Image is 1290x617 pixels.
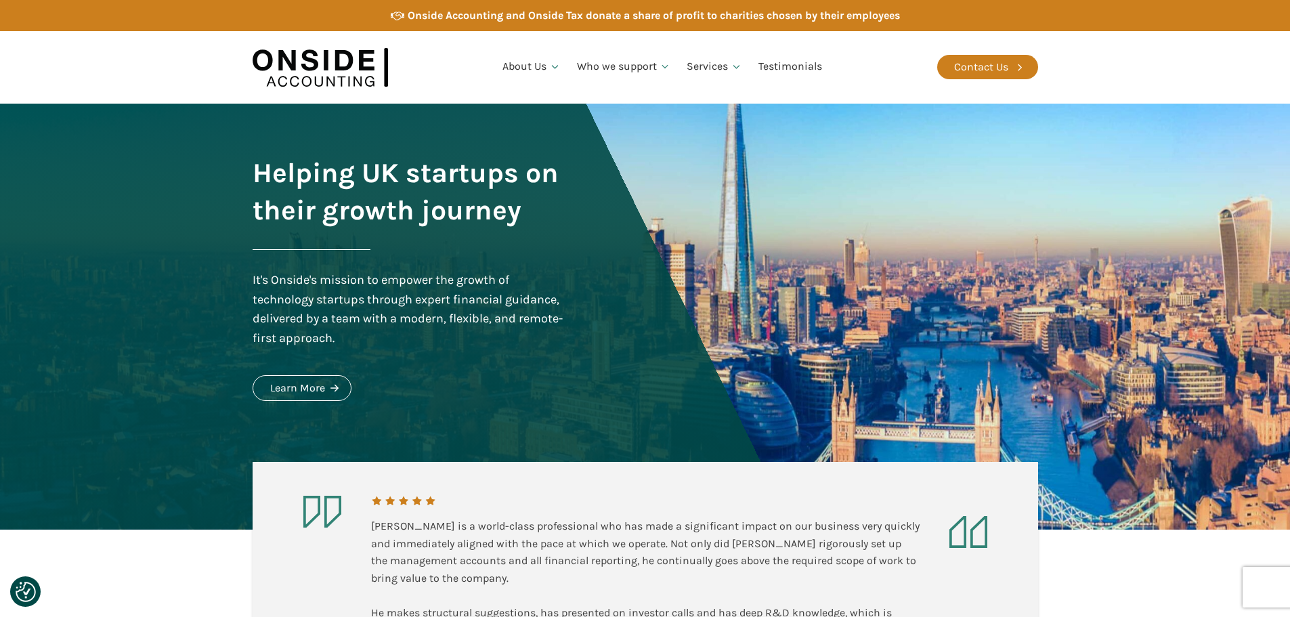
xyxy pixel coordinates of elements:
[253,270,567,348] div: It's Onside's mission to empower the growth of technology startups through expert financial guida...
[954,58,1008,76] div: Contact Us
[679,44,750,90] a: Services
[253,375,351,401] a: Learn More
[569,44,679,90] a: Who we support
[750,44,830,90] a: Testimonials
[253,41,388,93] img: Onside Accounting
[16,582,36,602] button: Consent Preferences
[408,7,900,24] div: Onside Accounting and Onside Tax donate a share of profit to charities chosen by their employees
[16,582,36,602] img: Revisit consent button
[494,44,569,90] a: About Us
[270,379,325,397] div: Learn More
[937,55,1038,79] a: Contact Us
[253,154,567,229] h1: Helping UK startups on their growth journey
